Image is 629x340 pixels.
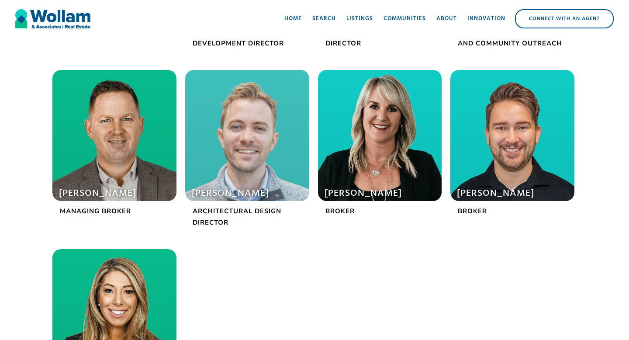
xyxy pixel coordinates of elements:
[185,205,309,228] p: Architectural Design Director
[450,205,574,217] p: Broker
[318,26,442,49] p: Operations and Marketing Director
[307,6,341,32] a: Search
[15,6,90,32] a: home
[384,14,426,23] div: Communities
[515,9,614,28] a: Connect with an Agent
[185,26,309,49] p: Land Acquisition and Development Director
[312,14,336,23] div: Search
[436,14,457,23] div: About
[346,14,373,23] div: Listings
[378,6,431,32] a: Communities
[52,205,176,217] p: Managing Broker
[325,187,424,200] h1: [PERSON_NAME]
[431,6,462,32] a: About
[279,6,307,32] a: Home
[467,14,505,23] div: Innovation
[59,187,158,200] h1: [PERSON_NAME]
[284,14,302,23] div: Home
[457,187,556,200] h1: [PERSON_NAME]
[462,6,511,32] a: Innovation
[516,10,613,28] div: Connect with an Agent
[341,6,378,32] a: Listings
[192,187,291,200] h1: [PERSON_NAME]
[318,205,442,217] p: Broker
[450,26,574,49] p: Residential Design Director and Community Outreach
